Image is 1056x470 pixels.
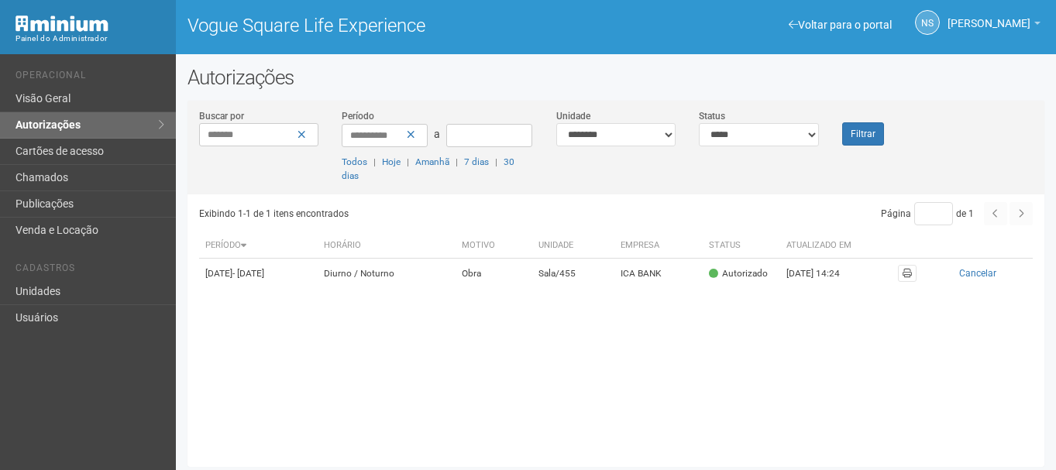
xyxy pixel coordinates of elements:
a: Amanhã [415,156,449,167]
button: Cancelar [929,265,1027,282]
td: Obra [456,259,531,289]
label: Unidade [556,109,590,123]
li: Cadastros [15,262,164,279]
th: Empresa [614,233,702,259]
th: Período [199,233,318,259]
button: Filtrar [842,122,884,146]
span: Página de 1 [881,208,974,219]
label: Status [699,109,725,123]
img: Minium [15,15,108,32]
h2: Autorizações [187,66,1044,89]
label: Período [342,109,374,123]
a: [PERSON_NAME] [948,19,1041,32]
td: Sala/455 [532,259,615,289]
td: Diurno / Noturno [318,259,456,289]
span: a [434,128,440,140]
a: NS [915,10,940,35]
span: Nicolle Silva [948,2,1030,29]
h1: Vogue Square Life Experience [187,15,604,36]
span: | [373,156,376,167]
a: Hoje [382,156,401,167]
div: Exibindo 1-1 de 1 itens encontrados [199,202,611,225]
th: Status [703,233,780,259]
th: Unidade [532,233,615,259]
span: | [456,156,458,167]
a: Todos [342,156,367,167]
a: Voltar para o portal [789,19,892,31]
label: Buscar por [199,109,244,123]
div: Painel do Administrador [15,32,164,46]
span: | [495,156,497,167]
th: Horário [318,233,456,259]
td: [DATE] 14:24 [780,259,865,289]
th: Atualizado em [780,233,865,259]
span: - [DATE] [232,268,264,279]
a: 7 dias [464,156,489,167]
th: Motivo [456,233,531,259]
td: ICA BANK [614,259,702,289]
span: | [407,156,409,167]
div: Autorizado [709,267,768,280]
td: [DATE] [199,259,318,289]
li: Operacional [15,70,164,86]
